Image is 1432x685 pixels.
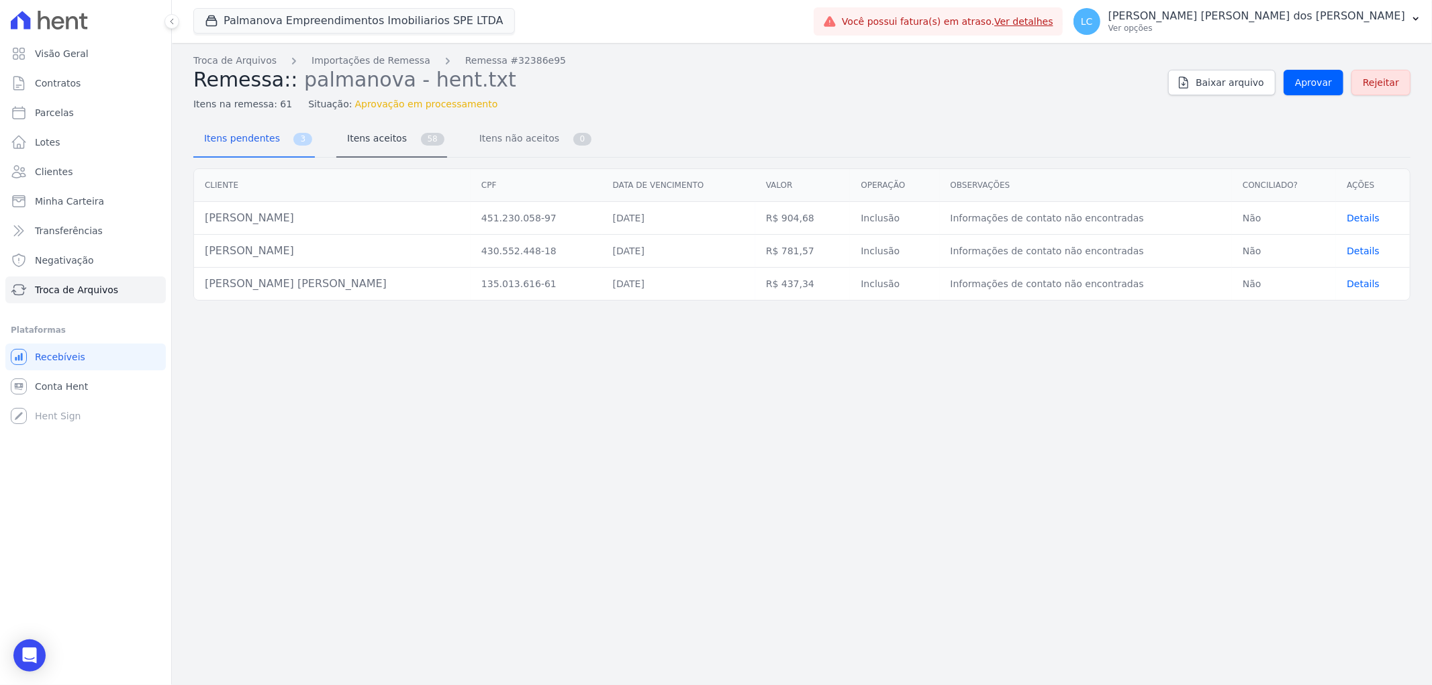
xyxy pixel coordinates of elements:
[5,344,166,370] a: Recebíveis
[1232,202,1336,235] td: Não
[755,235,851,268] td: R$ 781,57
[35,350,85,364] span: Recebíveis
[471,268,602,301] td: 135.013.616-61
[1232,235,1336,268] td: Não
[194,268,471,301] td: [PERSON_NAME] [PERSON_NAME]
[1295,76,1332,89] span: Aprovar
[1196,76,1264,89] span: Baixar arquivo
[35,165,73,178] span: Clientes
[11,322,160,338] div: Plataformas
[13,639,46,672] div: Open Intercom Messenger
[5,373,166,400] a: Conta Hent
[336,122,447,158] a: Itens aceitos 58
[1284,70,1343,95] a: Aprovar
[196,125,283,152] span: Itens pendentes
[940,235,1232,268] td: Informações de contato não encontradas
[5,99,166,126] a: Parcelas
[421,133,444,146] span: 58
[471,202,602,235] td: 451.230.058-97
[1336,169,1410,202] th: Ações
[850,235,939,268] td: Inclusão
[842,15,1053,29] span: Você possui fatura(s) em atraso.
[35,254,94,267] span: Negativação
[35,224,103,238] span: Transferências
[1108,23,1405,34] p: Ver opções
[5,217,166,244] a: Transferências
[293,133,312,146] span: 3
[940,268,1232,301] td: Informações de contato não encontradas
[35,136,60,149] span: Lotes
[339,125,410,152] span: Itens aceitos
[308,97,352,111] span: Situação:
[850,169,939,202] th: Operação
[602,169,755,202] th: Data de vencimento
[35,76,81,90] span: Contratos
[940,169,1232,202] th: Observações
[1347,213,1380,223] a: Details
[465,54,566,68] a: Remessa #32386e95
[850,268,939,301] td: Inclusão
[193,97,292,111] span: Itens na remessa: 61
[193,54,277,68] a: Troca de Arquivos
[602,202,755,235] td: [DATE]
[1108,9,1405,23] p: [PERSON_NAME] [PERSON_NAME] dos [PERSON_NAME]
[602,268,755,301] td: [DATE]
[194,169,471,202] th: Cliente
[1351,70,1411,95] a: Rejeitar
[471,125,562,152] span: Itens não aceitos
[471,235,602,268] td: 430.552.448-18
[755,169,851,202] th: Valor
[602,235,755,268] td: [DATE]
[994,16,1053,27] a: Ver detalhes
[1347,213,1380,223] span: translation missing: pt-BR.manager.charges.file_imports.show.table_row.details
[850,202,939,235] td: Inclusão
[312,54,430,68] a: Importações de Remessa
[1168,70,1276,95] a: Baixar arquivo
[193,68,298,91] span: Remessa::
[5,40,166,67] a: Visão Geral
[35,195,104,208] span: Minha Carteira
[940,202,1232,235] td: Informações de contato não encontradas
[35,106,74,119] span: Parcelas
[1232,169,1336,202] th: Conciliado?
[755,202,851,235] td: R$ 904,68
[1363,76,1399,89] span: Rejeitar
[5,188,166,215] a: Minha Carteira
[1063,3,1432,40] button: LC [PERSON_NAME] [PERSON_NAME] dos [PERSON_NAME] Ver opções
[193,54,1157,68] nav: Breadcrumb
[35,380,88,393] span: Conta Hent
[1232,268,1336,301] td: Não
[193,8,515,34] button: Palmanova Empreendimentos Imobiliarios SPE LTDA
[1081,17,1093,26] span: LC
[194,202,471,235] td: [PERSON_NAME]
[1347,246,1380,256] a: Details
[193,122,594,158] nav: Tab selector
[35,47,89,60] span: Visão Geral
[5,70,166,97] a: Contratos
[573,133,592,146] span: 0
[5,276,166,303] a: Troca de Arquivos
[304,66,516,91] span: palmanova - hent.txt
[755,268,851,301] td: R$ 437,34
[1347,278,1380,289] a: Details
[469,122,595,158] a: Itens não aceitos 0
[194,235,471,268] td: [PERSON_NAME]
[193,122,315,158] a: Itens pendentes 3
[35,283,118,297] span: Troca de Arquivos
[1347,278,1380,289] span: translation missing: pt-BR.manager.charges.file_imports.show.table_row.details
[471,169,602,202] th: CPF
[355,97,498,111] span: Aprovação em processamento
[5,129,166,156] a: Lotes
[5,158,166,185] a: Clientes
[5,247,166,274] a: Negativação
[1347,246,1380,256] span: translation missing: pt-BR.manager.charges.file_imports.show.table_row.details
